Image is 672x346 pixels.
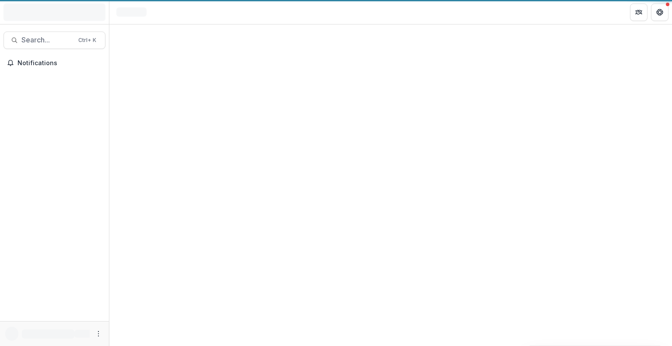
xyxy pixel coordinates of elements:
button: Partners [630,3,647,21]
span: Search... [21,36,73,44]
span: Notifications [17,59,102,67]
nav: breadcrumb [113,6,150,18]
button: Search... [3,31,105,49]
button: Notifications [3,56,105,70]
button: Get Help [651,3,668,21]
button: More [93,329,104,339]
div: Ctrl + K [77,35,98,45]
